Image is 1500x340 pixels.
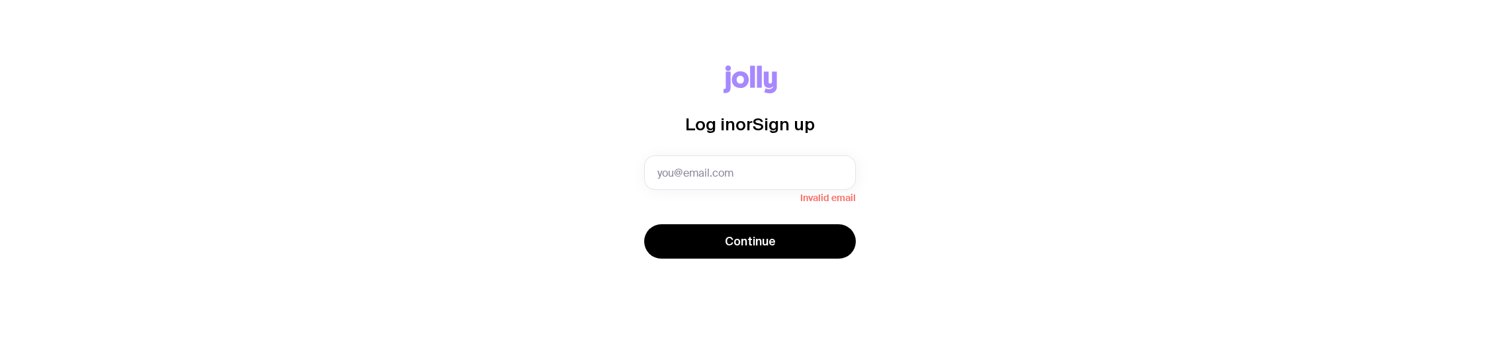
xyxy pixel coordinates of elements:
span: or [735,114,753,134]
input: you@email.com [644,155,856,190]
span: Log in [685,114,735,134]
span: Invalid email [644,190,856,203]
span: Continue [725,234,776,249]
button: Continue [644,224,856,259]
span: Sign up [753,114,815,134]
